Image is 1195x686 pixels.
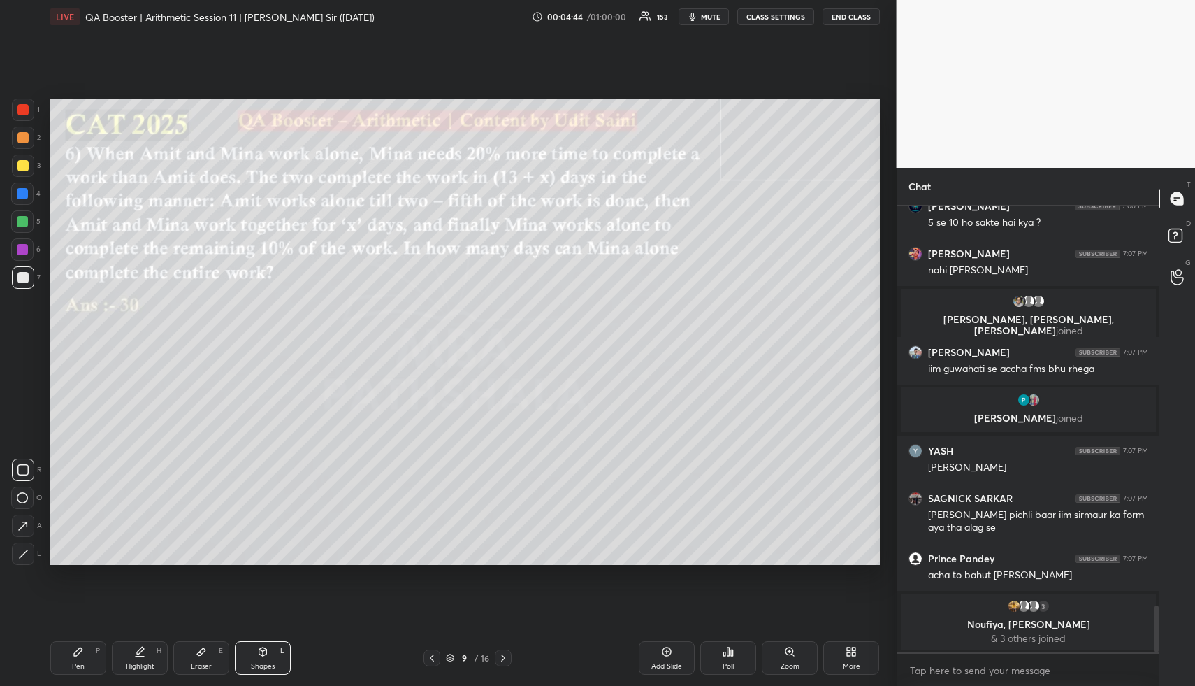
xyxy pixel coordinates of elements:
h6: YASH [928,445,953,457]
img: 4P8fHbbgJtejmAAAAAElFTkSuQmCC [1075,447,1120,455]
div: More [843,663,860,670]
h6: [PERSON_NAME] [928,200,1010,213]
div: Shapes [251,663,275,670]
img: 4P8fHbbgJtejmAAAAAElFTkSuQmCC [1075,555,1120,563]
div: O [11,487,42,509]
p: Noufiya, [PERSON_NAME] [909,619,1147,630]
div: 3 [12,155,41,177]
div: 9 [457,654,471,662]
img: thumbnail.jpg [909,200,922,213]
img: default.png [1031,294,1045,308]
span: joined [1055,411,1082,424]
img: thumbnail.jpg [1026,393,1040,407]
div: 7:07 PM [1123,250,1148,258]
h6: SAGNICK SARKAR [928,492,1013,505]
div: 7:07 PM [1123,555,1148,563]
div: 5 [11,210,41,233]
div: H [157,648,161,655]
p: & 3 others joined [909,633,1147,644]
p: [PERSON_NAME] [909,413,1147,424]
img: 4P8fHbbgJtejmAAAAAElFTkSuQmCC [1075,494,1120,503]
div: R [12,459,41,481]
div: [PERSON_NAME] pichli baar iim sirmaur ka form aya tha alag se [928,508,1148,535]
div: 6 [11,238,41,261]
div: A [12,515,42,537]
p: Chat [897,168,942,205]
p: T [1187,179,1191,190]
div: Pen [72,663,85,670]
h4: QA Booster | Arithmetic Session 11 | [PERSON_NAME] Sir ([DATE]) [85,10,375,24]
img: thumbnail.jpg [1011,294,1025,308]
img: thumbnail.jpg [1006,599,1020,613]
div: / [474,654,478,662]
div: L [280,648,284,655]
div: acha to bahut [PERSON_NAME] [928,569,1148,583]
div: Zoom [781,663,799,670]
div: 153 [657,13,667,20]
div: Highlight [126,663,154,670]
div: Eraser [191,663,212,670]
h6: [PERSON_NAME] [928,248,1010,260]
div: 4 [11,183,41,205]
div: L [12,543,41,565]
div: 7:07 PM [1123,494,1148,503]
img: thumbnail.jpg [909,445,922,457]
div: nahi [PERSON_NAME] [928,264,1148,278]
div: grid [897,206,1159,652]
img: default.png [1026,599,1040,613]
div: iim guwahati se accha fms bhu rhega [928,362,1148,376]
div: P [96,648,100,655]
img: thumbnail.jpg [909,552,922,565]
img: thumbnail.jpg [1016,393,1030,407]
img: 4P8fHbbgJtejmAAAAAElFTkSuQmCC [1075,202,1120,210]
div: E [219,648,223,655]
div: 5 se 10 ho sakte hai kya ? [928,216,1148,230]
img: thumbnail.jpg [909,492,922,505]
button: CLASS SETTINGS [737,8,814,25]
img: default.png [1016,599,1030,613]
div: 7:06 PM [1122,202,1148,210]
div: Poll [723,663,734,670]
div: 2 [12,127,41,149]
div: 16 [481,652,489,664]
div: 3 [1036,599,1050,613]
span: mute [701,12,720,22]
p: G [1185,257,1191,268]
div: 7 [12,266,41,289]
button: mute [679,8,729,25]
div: LIVE [50,8,80,25]
div: 7:07 PM [1123,348,1148,357]
img: 4P8fHbbgJtejmAAAAAElFTkSuQmCC [1075,348,1120,357]
img: 4P8fHbbgJtejmAAAAAElFTkSuQmCC [1075,250,1120,258]
p: [PERSON_NAME], [PERSON_NAME], [PERSON_NAME] [909,314,1147,336]
div: [PERSON_NAME] [928,461,1148,475]
button: END CLASS [823,8,880,25]
span: joined [1055,324,1082,337]
div: Add Slide [651,663,682,670]
h6: Prince Pandey [928,552,994,565]
img: thumbnail.jpg [909,346,922,359]
img: thumbnail.jpg [909,248,922,260]
h6: [PERSON_NAME] [928,346,1010,359]
div: 7:07 PM [1123,447,1148,455]
div: 1 [12,99,40,121]
img: default.png [1021,294,1035,308]
p: D [1186,218,1191,229]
